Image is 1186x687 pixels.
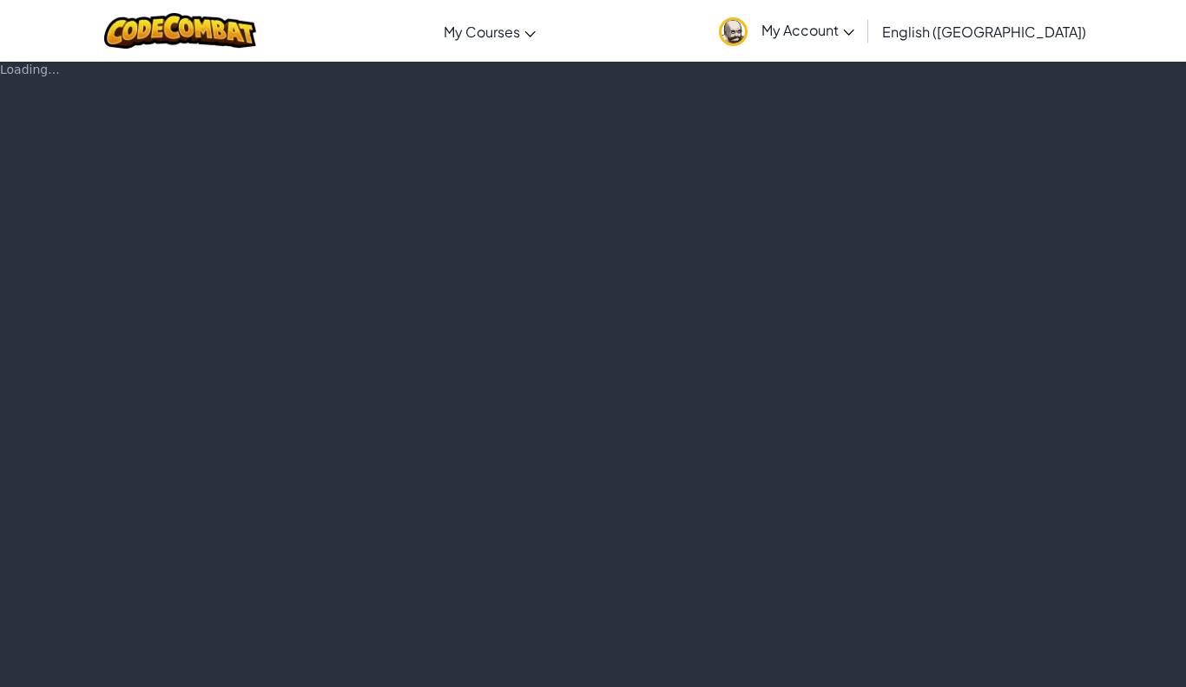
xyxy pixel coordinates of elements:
span: English ([GEOGRAPHIC_DATA]) [882,23,1086,41]
img: CodeCombat logo [104,13,256,49]
a: English ([GEOGRAPHIC_DATA]) [873,8,1095,55]
span: My Account [761,21,854,39]
a: My Courses [435,8,544,55]
a: My Account [710,3,863,58]
span: My Courses [444,23,520,41]
img: avatar [719,17,748,46]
